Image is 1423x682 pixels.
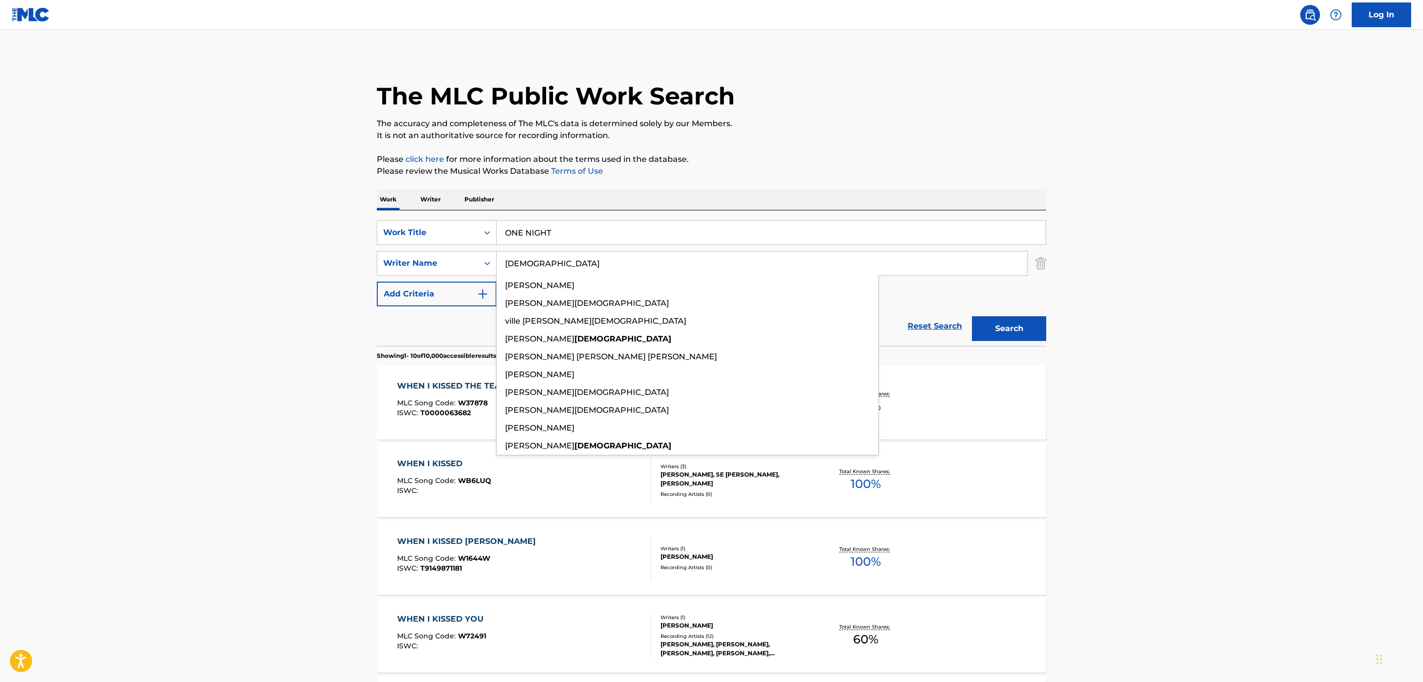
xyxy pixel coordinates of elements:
p: Total Known Shares: [839,545,892,553]
div: [PERSON_NAME], SE [PERSON_NAME], [PERSON_NAME] [661,470,810,488]
img: help [1330,9,1342,21]
span: 100 % [851,475,881,493]
p: Showing 1 - 10 of 10,000 accessible results (Total 4,063,475 ) [377,351,545,360]
span: W72491 [458,632,486,640]
form: Search Form [377,220,1046,346]
div: [PERSON_NAME], [PERSON_NAME], [PERSON_NAME], [PERSON_NAME], [PERSON_NAME] [661,640,810,658]
p: Please for more information about the terms used in the database. [377,153,1046,165]
a: Terms of Use [549,166,603,176]
img: 9d2ae6d4665cec9f34b9.svg [477,288,489,300]
p: It is not an authoritative source for recording information. [377,130,1046,142]
p: Total Known Shares: [839,623,892,631]
strong: [DEMOGRAPHIC_DATA] [574,441,671,450]
a: WHEN I KISSED THE TEACHERMLC Song Code:W37878ISWC:T0000063682Writers (2)[PERSON_NAME] [PERSON_NAM... [377,365,1046,439]
span: WB6LUQ [458,476,491,485]
div: WHEN I KISSED [PERSON_NAME] [397,536,541,547]
div: Writers ( 1 ) [661,545,810,552]
span: ville [PERSON_NAME][DEMOGRAPHIC_DATA] [505,316,686,326]
div: Writers ( 1 ) [661,614,810,621]
div: WHEN I KISSED [397,458,491,470]
img: search [1304,9,1316,21]
a: WHEN I KISSED YOUMLC Song Code:W72491ISWC:Writers (1)[PERSON_NAME]Recording Artists (12)[PERSON_N... [377,598,1046,673]
span: T0000063682 [420,408,471,417]
button: Add Criteria [377,282,497,306]
a: Log In [1352,2,1411,27]
span: [PERSON_NAME] [PERSON_NAME] [PERSON_NAME] [505,352,717,361]
div: [PERSON_NAME] [661,552,810,561]
div: Drag [1376,644,1382,674]
div: [PERSON_NAME] [661,621,810,630]
img: Delete Criterion [1035,251,1046,276]
div: WHEN I KISSED YOU [397,613,489,625]
div: Help [1326,5,1346,25]
span: MLC Song Code : [397,398,458,407]
a: Reset Search [903,315,967,337]
span: [PERSON_NAME][DEMOGRAPHIC_DATA] [505,298,669,308]
div: Work Title [383,227,472,239]
a: click here [406,154,444,164]
p: Writer [417,189,444,210]
span: MLC Song Code : [397,554,458,563]
span: [PERSON_NAME][DEMOGRAPHIC_DATA] [505,405,669,415]
span: [PERSON_NAME] [505,423,574,433]
span: T9149871181 [420,564,462,573]
span: ISWC : [397,641,420,650]
span: 60 % [853,631,878,648]
span: [PERSON_NAME] [505,441,574,450]
iframe: Chat Widget [1373,634,1423,682]
a: Public Search [1300,5,1320,25]
button: Search [972,316,1046,341]
span: [PERSON_NAME] [505,370,574,379]
div: Recording Artists ( 0 ) [661,490,810,498]
div: Recording Artists ( 12 ) [661,633,810,640]
span: W37878 [458,398,488,407]
span: ISWC : [397,564,420,573]
p: Publisher [461,189,497,210]
p: Please review the Musical Works Database [377,165,1046,177]
p: The accuracy and completeness of The MLC's data is determined solely by our Members. [377,118,1046,130]
span: MLC Song Code : [397,632,458,640]
div: WHEN I KISSED THE TEACHER [397,380,529,392]
span: [PERSON_NAME] [505,334,574,343]
div: Writers ( 3 ) [661,463,810,470]
h1: The MLC Public Work Search [377,81,735,111]
p: Total Known Shares: [839,468,892,475]
span: ISWC : [397,408,420,417]
span: 100 % [851,553,881,571]
img: MLC Logo [12,7,50,22]
a: WHEN I KISSED [PERSON_NAME]MLC Song Code:W1644WISWC:T9149871181Writers (1)[PERSON_NAME]Recording ... [377,521,1046,595]
span: ISWC : [397,486,420,495]
span: MLC Song Code : [397,476,458,485]
span: [PERSON_NAME] [505,281,574,290]
p: Work [377,189,400,210]
div: Writer Name [383,257,472,269]
a: WHEN I KISSEDMLC Song Code:WB6LUQISWC:Writers (3)[PERSON_NAME], SE [PERSON_NAME], [PERSON_NAME]Re... [377,443,1046,517]
span: [PERSON_NAME][DEMOGRAPHIC_DATA] [505,388,669,397]
div: Recording Artists ( 0 ) [661,564,810,571]
strong: [DEMOGRAPHIC_DATA] [574,334,671,343]
span: W1644W [458,554,490,563]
